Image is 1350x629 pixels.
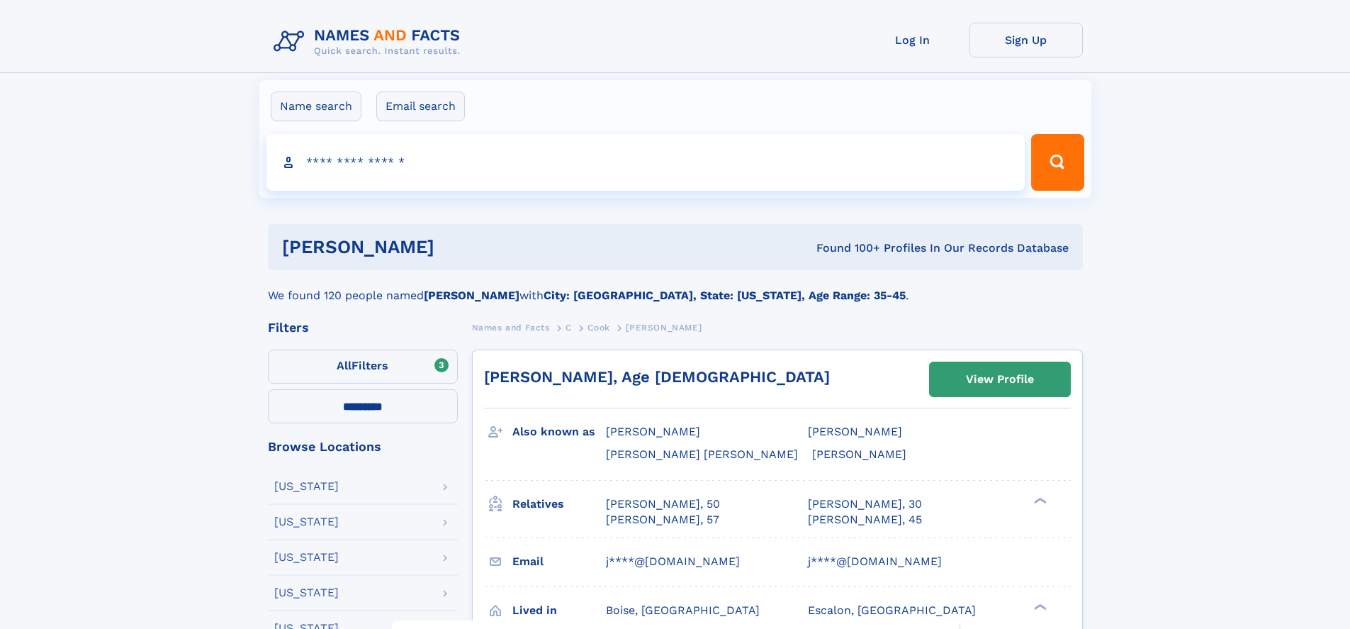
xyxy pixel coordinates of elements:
div: ❯ [1030,602,1047,611]
h3: Email [512,550,606,574]
div: Filters [268,321,458,334]
label: Email search [376,91,465,121]
div: Browse Locations [268,440,458,453]
a: Cook [587,318,609,336]
input: search input [266,134,1025,191]
b: City: [GEOGRAPHIC_DATA], State: [US_STATE], Age Range: 35-45 [544,289,906,302]
label: Filters [268,350,458,384]
div: Found 100+ Profiles In Our Records Database [625,240,1069,256]
div: [US_STATE] [274,587,339,599]
a: View Profile [930,362,1070,396]
a: [PERSON_NAME], 45 [808,512,922,528]
span: C [566,323,572,333]
div: View Profile [966,363,1034,396]
div: We found 120 people named with . [268,270,1083,304]
span: Boise, [GEOGRAPHIC_DATA] [606,603,760,617]
a: [PERSON_NAME], 30 [808,496,922,512]
b: [PERSON_NAME] [424,289,519,302]
a: Sign Up [969,23,1083,57]
label: Name search [271,91,361,121]
img: Logo Names and Facts [268,23,472,61]
div: ❯ [1030,496,1047,505]
h3: Relatives [512,492,606,516]
h3: Lived in [512,599,606,623]
span: [PERSON_NAME] [PERSON_NAME] [606,447,798,461]
a: [PERSON_NAME], 57 [606,512,719,528]
h1: [PERSON_NAME] [282,238,626,256]
div: [US_STATE] [274,552,339,563]
a: [PERSON_NAME], 50 [606,496,720,512]
span: All [337,359,351,372]
span: Cook [587,323,609,333]
div: [US_STATE] [274,481,339,492]
h3: Also known as [512,420,606,444]
span: [PERSON_NAME] [808,425,902,438]
span: [PERSON_NAME] [626,323,702,333]
a: Log In [856,23,969,57]
span: [PERSON_NAME] [606,425,700,438]
div: [US_STATE] [274,516,339,528]
a: C [566,318,572,336]
span: [PERSON_NAME] [812,447,906,461]
button: Search Button [1031,134,1084,191]
span: Escalon, [GEOGRAPHIC_DATA] [808,603,976,617]
a: Names and Facts [472,318,550,336]
a: [PERSON_NAME], Age [DEMOGRAPHIC_DATA] [484,368,830,386]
